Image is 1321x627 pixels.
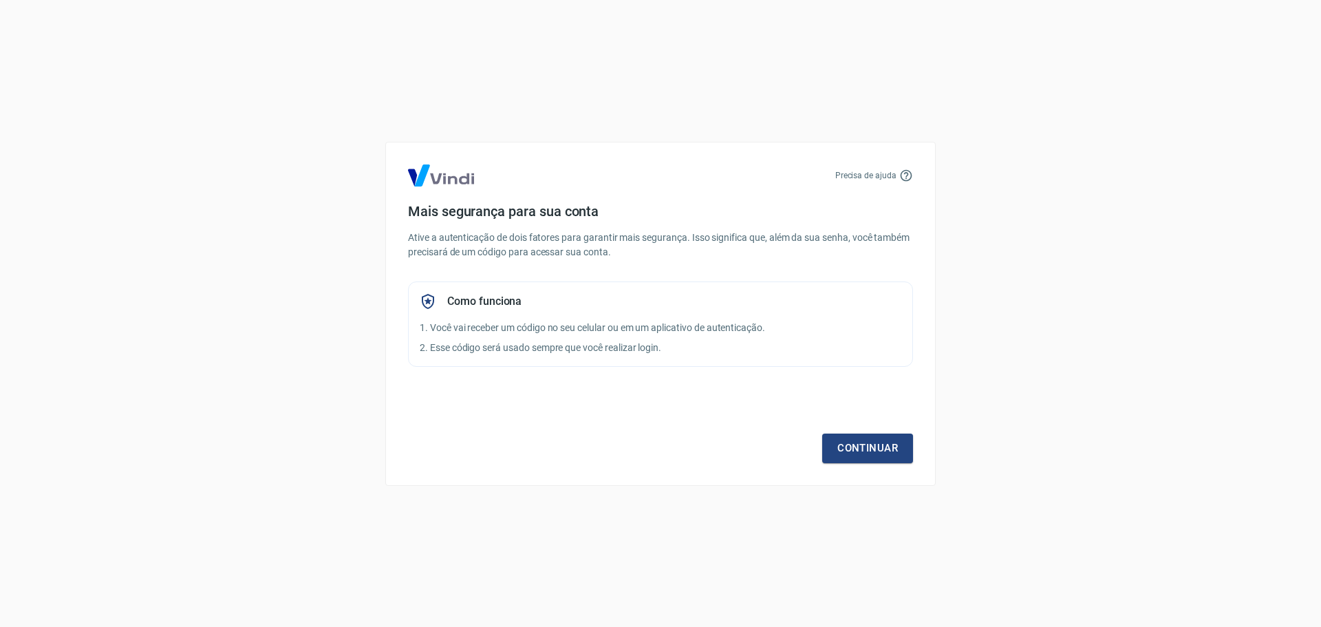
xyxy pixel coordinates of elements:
p: Ative a autenticação de dois fatores para garantir mais segurança. Isso significa que, além da su... [408,231,913,259]
img: Logo Vind [408,164,474,187]
a: Continuar [822,434,913,463]
p: Precisa de ajuda [835,169,896,182]
p: 1. Você vai receber um código no seu celular ou em um aplicativo de autenticação. [420,321,901,335]
h5: Como funciona [447,295,522,308]
h4: Mais segurança para sua conta [408,203,913,220]
p: 2. Esse código será usado sempre que você realizar login. [420,341,901,355]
